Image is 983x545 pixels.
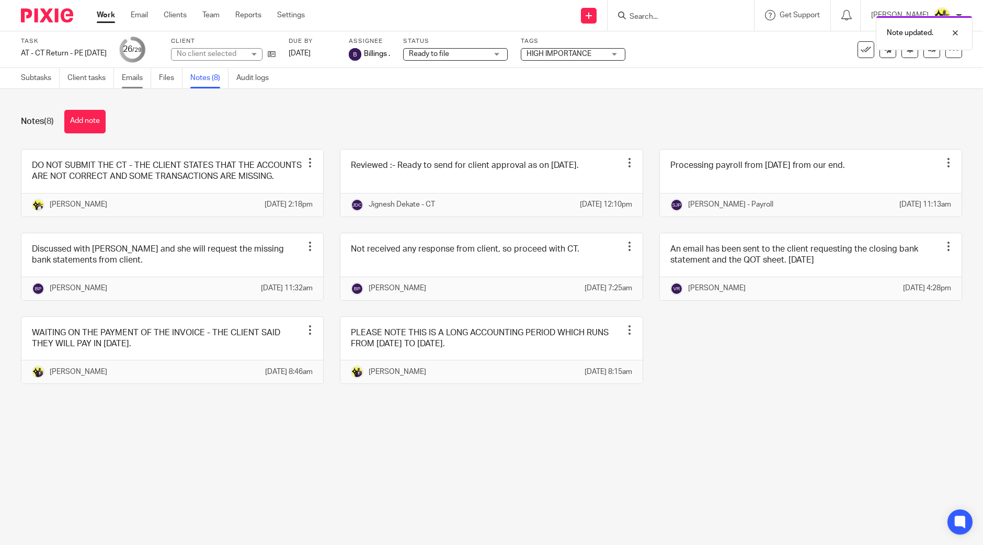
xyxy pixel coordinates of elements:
p: [PERSON_NAME] [369,367,426,377]
small: /29 [132,47,142,53]
span: (8) [44,117,54,126]
p: [PERSON_NAME] - Payroll [688,199,773,210]
a: Files [159,68,182,88]
p: [DATE] 11:32am [261,283,313,293]
p: [DATE] 2:18pm [265,199,313,210]
p: [PERSON_NAME] [50,199,107,210]
img: svg%3E [670,282,683,295]
p: [DATE] 4:28pm [903,283,951,293]
img: svg%3E [351,282,363,295]
label: Assignee [349,37,390,46]
p: Jignesh Dekate - CT [369,199,435,210]
p: [PERSON_NAME] [369,283,426,293]
img: Yemi-Starbridge.jpg [32,366,44,378]
a: Audit logs [236,68,277,88]
p: [DATE] 7:25am [585,283,632,293]
a: Subtasks [21,68,60,88]
label: Due by [289,37,336,46]
img: Pixie [21,8,73,22]
a: Notes (8) [190,68,228,88]
span: HIGH IMPORTANCE [527,50,591,58]
a: Emails [122,68,151,88]
img: svg%3E [351,199,363,211]
a: Settings [277,10,305,20]
span: Ready to file [409,50,449,58]
div: 26 [123,43,142,55]
img: Yemi-Starbridge.jpg [351,366,363,378]
h1: Notes [21,116,54,127]
label: Status [403,37,508,46]
p: [PERSON_NAME] [50,283,107,293]
span: Billings . [364,49,390,59]
a: Email [131,10,148,20]
span: [DATE] [289,50,311,57]
a: Clients [164,10,187,20]
label: Client [171,37,276,46]
img: Carine-Starbridge.jpg [32,199,44,211]
div: AT - CT Return - PE [DATE] [21,48,107,59]
p: [DATE] 11:13am [899,199,951,210]
a: Client tasks [67,68,114,88]
p: Note updated. [887,28,933,38]
img: svg%3E [349,48,361,61]
p: [PERSON_NAME] [50,367,107,377]
button: Add note [64,110,106,133]
div: AT - CT Return - PE 31-03-2025 [21,48,107,59]
p: [DATE] 8:15am [585,367,632,377]
p: [PERSON_NAME] [688,283,746,293]
img: svg%3E [32,282,44,295]
div: No client selected [177,49,245,59]
img: svg%3E [670,199,683,211]
img: Yemi-Starbridge.jpg [934,7,951,24]
p: [DATE] 12:10pm [580,199,632,210]
p: [DATE] 8:46am [265,367,313,377]
a: Reports [235,10,261,20]
a: Work [97,10,115,20]
a: Team [202,10,220,20]
label: Task [21,37,107,46]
